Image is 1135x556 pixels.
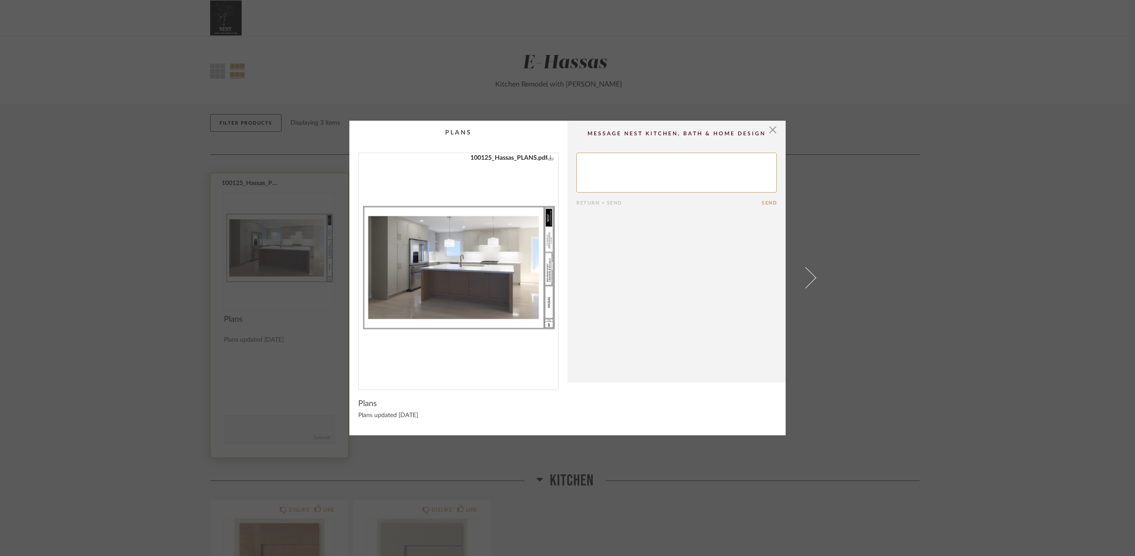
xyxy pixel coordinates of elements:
div: Plans updated [DATE] [358,412,559,419]
div: Return = Send [576,200,762,206]
div: 0 [359,153,558,382]
button: Send [762,200,777,206]
button: Close [764,121,782,138]
img: ee83a19f-2b09-4234-94b3-6d009fdecfd5_1000x1000.jpg [359,153,558,382]
a: 100125_Hassas_PLANS.pdf [470,153,554,163]
span: Plans [358,399,377,409]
